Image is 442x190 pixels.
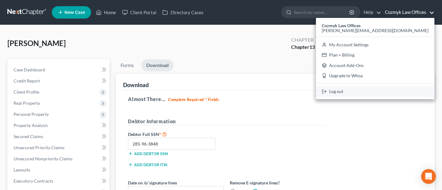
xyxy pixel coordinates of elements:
label: Date on /s/ signature lines [128,179,177,186]
a: Directory Cases [159,7,206,18]
a: Download [141,59,174,71]
a: Secured Claims [9,131,109,142]
button: Add debtor SSN [128,151,168,156]
strong: Complete Required * Fields [168,97,219,102]
span: Lawsuits [14,167,30,172]
span: New Case [64,10,85,15]
input: Search by name... [294,6,350,18]
span: Executory Contracts [14,178,53,184]
a: Account Add-Ons [316,60,434,71]
div: Cozmyk Law Offices [316,18,434,99]
span: Credit Report [14,78,40,83]
a: Upgrade to Whoa [316,71,434,81]
span: Unsecured Priority Claims [14,145,64,150]
a: Case Dashboard [9,64,109,75]
label: Remove E-signature lines? [230,179,325,186]
a: Help [361,7,381,18]
a: Unsecured Priority Claims [9,142,109,153]
h5: Debtor Information [128,118,325,125]
a: Client Portal [119,7,159,18]
a: Executory Contracts [9,175,109,187]
a: Credit Report [9,75,109,87]
a: Property Analysis [9,120,109,131]
input: XXX-XX-XXXX [128,138,215,150]
span: [PERSON_NAME] [7,39,66,48]
span: [PERSON_NAME][EMAIL_ADDRESS][DOMAIN_NAME] [322,28,428,33]
span: Unsecured Nonpriority Claims [14,156,72,161]
div: Chapter [291,36,315,44]
a: Cozmyk Law Offices [382,7,434,18]
span: Real Property [14,100,40,106]
a: Log out [316,86,434,97]
a: Forms [116,59,139,71]
button: Add debtor ITIN [128,162,167,167]
label: Debtor Full SSN [125,130,227,138]
a: Home [93,7,119,18]
span: 13 [309,44,315,50]
div: Chapter [291,44,315,51]
span: Secured Claims [14,134,43,139]
div: Open Intercom Messenger [421,169,436,184]
a: Lawsuits [9,164,109,175]
span: Property Analysis [14,123,48,128]
span: Personal Property [14,112,49,117]
a: Unsecured Nonpriority Claims [9,153,109,164]
div: Download [123,81,149,89]
a: My Account Settings [316,40,434,50]
span: Case Dashboard [14,67,45,72]
span: Client Profile [14,89,39,95]
a: Plan + Billing [316,50,434,60]
h5: Almost There... [128,95,422,103]
strong: Cozmyk Law Offices [322,23,361,28]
